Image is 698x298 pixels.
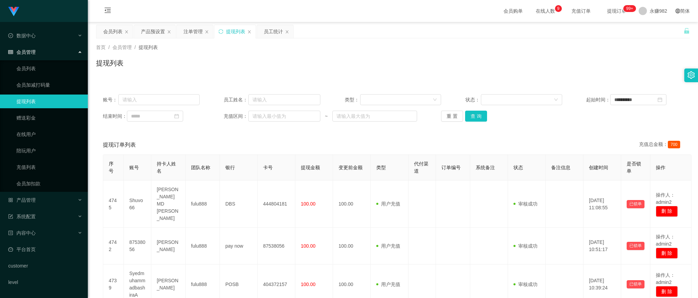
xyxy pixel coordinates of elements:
i: 图标: appstore-o [8,198,13,202]
input: 请输入最小值为 [248,111,320,122]
span: 会员管理 [8,49,36,55]
span: 账号 [129,165,139,170]
span: 100.00 [301,243,316,249]
a: 会员加扣款 [16,177,82,190]
div: 注单管理 [184,25,203,38]
div: 会员列表 [103,25,122,38]
span: 系统配置 [8,214,36,219]
span: 100.00 [301,201,316,207]
sup: 9 [555,5,562,12]
p: 9 [557,5,559,12]
span: / [108,45,110,50]
td: 87538056 [124,228,151,264]
i: 图标: close [285,30,289,34]
button: 已锁单 [627,280,644,288]
td: DBS [220,181,258,228]
span: 系统备注 [476,165,495,170]
span: 在线人数 [532,9,558,13]
span: 订单编号 [441,165,461,170]
td: 87538056 [258,228,295,264]
span: 提现订单 [604,9,630,13]
input: 请输入 [118,94,200,105]
span: 是否锁单 [627,161,641,174]
td: 4745 [103,181,124,228]
span: 备注信息 [551,165,570,170]
i: 图标: global [675,9,680,13]
i: 图标: check-circle-o [8,33,13,38]
span: 充值区间： [224,113,248,120]
div: 产品预设置 [141,25,165,38]
span: / [134,45,136,50]
td: 100.00 [333,181,371,228]
a: 在线用户 [16,127,82,141]
i: 图标: unlock [684,28,690,34]
td: [DATE] 10:51:17 [583,228,621,264]
span: 类型 [376,165,386,170]
a: 赠送彩金 [16,111,82,125]
img: logo.9652507e.png [8,7,19,16]
td: fulu888 [186,228,220,264]
td: fulu888 [186,181,220,228]
td: 100.00 [333,228,371,264]
input: 请输入最大值为 [332,111,417,122]
i: 图标: table [8,50,13,54]
span: 用户充值 [376,282,400,287]
td: [PERSON_NAME] [151,228,186,264]
span: 用户充值 [376,201,400,207]
button: 已锁单 [627,200,644,208]
button: 删 除 [656,248,678,259]
span: ~ [320,113,332,120]
i: 图标: close [247,30,251,34]
span: 提现金额 [301,165,320,170]
span: 首页 [96,45,106,50]
span: 类型： [345,96,360,103]
i: 图标: close [125,30,129,34]
i: 图标: setting [687,71,695,79]
span: 提现订单列表 [103,141,136,149]
i: 图标: form [8,214,13,219]
span: 账号： [103,96,118,103]
span: 操作人：admin2 [656,234,675,247]
span: 持卡人姓名 [157,161,176,174]
i: 图标: calendar [658,97,662,102]
i: 图标: profile [8,231,13,235]
div: 员工统计 [264,25,283,38]
span: 起始时间： [586,96,610,103]
span: 数据中心 [8,33,36,38]
span: 提现列表 [139,45,158,50]
a: 陪玩用户 [16,144,82,158]
span: 审核成功 [513,282,537,287]
td: 4742 [103,228,124,264]
td: pay now [220,228,258,264]
span: 用户充值 [376,243,400,249]
td: 444804181 [258,181,295,228]
sup: 290 [623,5,636,12]
i: 图标: close [205,30,209,34]
div: 提现列表 [226,25,245,38]
td: [DATE] 11:08:55 [583,181,621,228]
i: 图标: sync [218,29,223,34]
span: 结束时间： [103,113,127,120]
a: 充值列表 [16,160,82,174]
a: 提现列表 [16,95,82,108]
div: 充值总金额： [639,141,683,149]
span: 内容中心 [8,230,36,236]
a: customer [8,259,82,273]
span: 操作人：admin2 [656,272,675,285]
span: 产品管理 [8,197,36,203]
span: 充值订单 [568,9,594,13]
i: 图标: down [433,98,437,102]
button: 已锁单 [627,242,644,250]
span: 状态： [465,96,481,103]
span: 700 [668,141,680,148]
span: 代付渠道 [414,161,428,174]
span: 100.00 [301,282,316,287]
a: 会员加减打码量 [16,78,82,92]
h1: 提现列表 [96,58,123,68]
button: 删 除 [656,286,678,297]
span: 卡号 [263,165,273,170]
span: 创建时间 [589,165,608,170]
span: 会员管理 [113,45,132,50]
span: 状态 [513,165,523,170]
a: level [8,275,82,289]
